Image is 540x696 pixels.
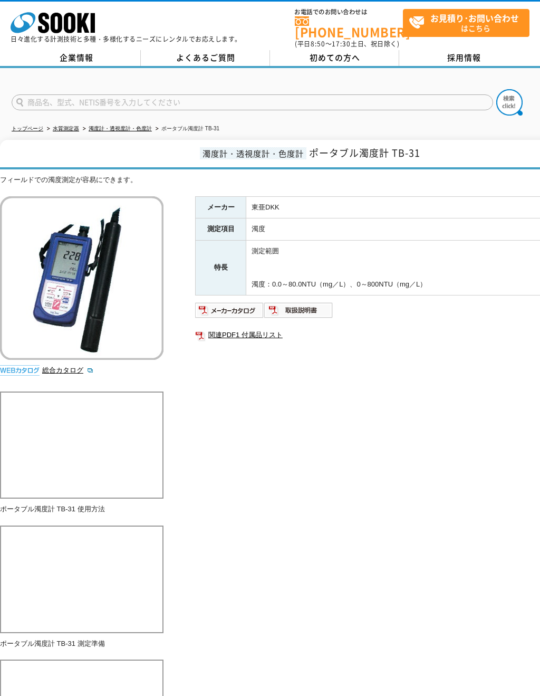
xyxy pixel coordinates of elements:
[264,309,333,317] a: 取扱説明書
[12,94,493,110] input: 商品名、型式、NETIS番号を入力してください
[403,9,529,37] a: お見積り･お問い合わせはこちら
[295,16,403,38] a: [PHONE_NUMBER]
[295,39,399,49] span: (平日 ～ 土日、祝日除く)
[309,146,420,160] span: ポータブル濁度計 TB-31
[399,50,528,66] a: 採用情報
[496,89,523,116] img: btn_search.png
[200,147,306,159] span: 濁度計・透視度計・色度計
[12,126,43,131] a: トップページ
[310,52,360,63] span: 初めての方へ
[153,123,219,135] li: ポータブル濁度計 TB-31
[196,241,246,295] th: 特長
[11,36,242,42] p: 日々進化する計測技術と多種・多様化するニーズにレンタルでお応えします。
[196,196,246,218] th: メーカー
[195,309,264,317] a: メーカーカタログ
[430,12,519,24] strong: お見積り･お問い合わせ
[42,366,94,374] a: 総合カタログ
[295,9,403,15] span: お電話でのお問い合わせは
[270,50,399,66] a: 初めての方へ
[53,126,79,131] a: 水質測定器
[332,39,351,49] span: 17:30
[195,302,264,319] img: メーカーカタログ
[196,218,246,241] th: 測定項目
[311,39,325,49] span: 8:50
[264,302,333,319] img: 取扱説明書
[141,50,270,66] a: よくあるご質問
[89,126,152,131] a: 濁度計・透視度計・色度計
[409,9,529,36] span: はこちら
[12,50,141,66] a: 企業情報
